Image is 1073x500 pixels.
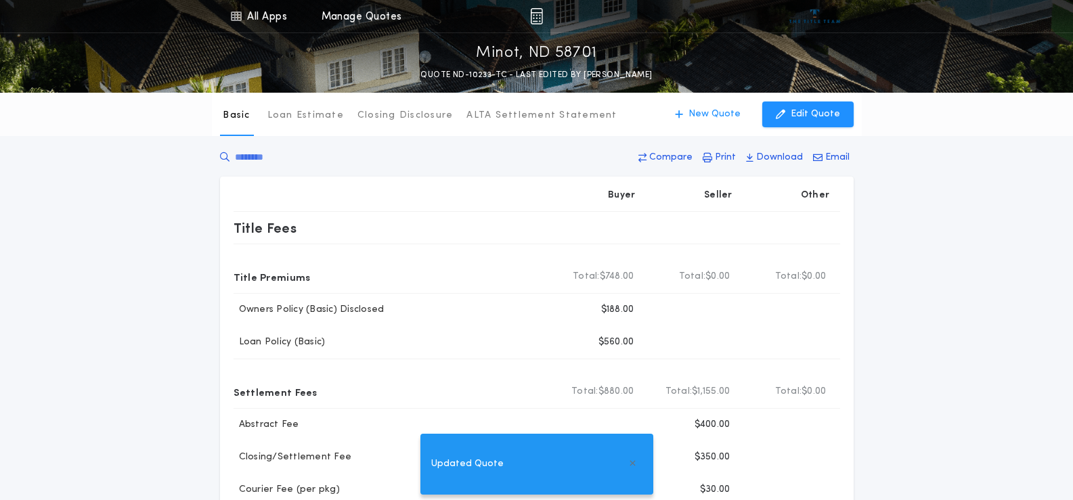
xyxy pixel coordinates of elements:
[715,151,736,164] p: Print
[573,270,600,283] b: Total:
[665,385,693,399] b: Total:
[598,385,634,399] span: $880.00
[601,303,634,317] p: $188.00
[775,385,802,399] b: Total:
[704,189,732,202] p: Seller
[705,270,730,283] span: $0.00
[420,68,652,82] p: QUOTE ND-10233-TC - LAST EDITED BY [PERSON_NAME]
[223,109,250,122] p: Basic
[762,101,854,127] button: Edit Quote
[756,151,803,164] p: Download
[699,145,740,170] button: Print
[476,43,597,64] p: Minot, ND 58701
[649,151,693,164] p: Compare
[431,457,504,472] span: Updated Quote
[695,418,730,432] p: $400.00
[600,270,634,283] span: $748.00
[357,109,454,122] p: Closing Disclosure
[825,151,850,164] p: Email
[234,381,317,403] p: Settlement Fees
[234,217,297,239] p: Title Fees
[598,336,634,349] p: $560.00
[791,108,840,121] p: Edit Quote
[634,145,697,170] button: Compare
[692,385,730,399] span: $1,155.00
[775,270,802,283] b: Total:
[234,418,299,432] p: Abstract Fee
[802,385,826,399] span: $0.00
[466,109,617,122] p: ALTA Settlement Statement
[789,9,840,23] img: vs-icon
[661,101,754,127] button: New Quote
[530,8,543,24] img: img
[608,189,635,202] p: Buyer
[809,145,854,170] button: Email
[267,109,344,122] p: Loan Estimate
[800,189,829,202] p: Other
[802,270,826,283] span: $0.00
[571,385,598,399] b: Total:
[742,145,807,170] button: Download
[679,270,706,283] b: Total:
[234,303,385,317] p: Owners Policy (Basic) Disclosed
[234,266,311,288] p: Title Premiums
[234,336,326,349] p: Loan Policy (Basic)
[688,108,741,121] p: New Quote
